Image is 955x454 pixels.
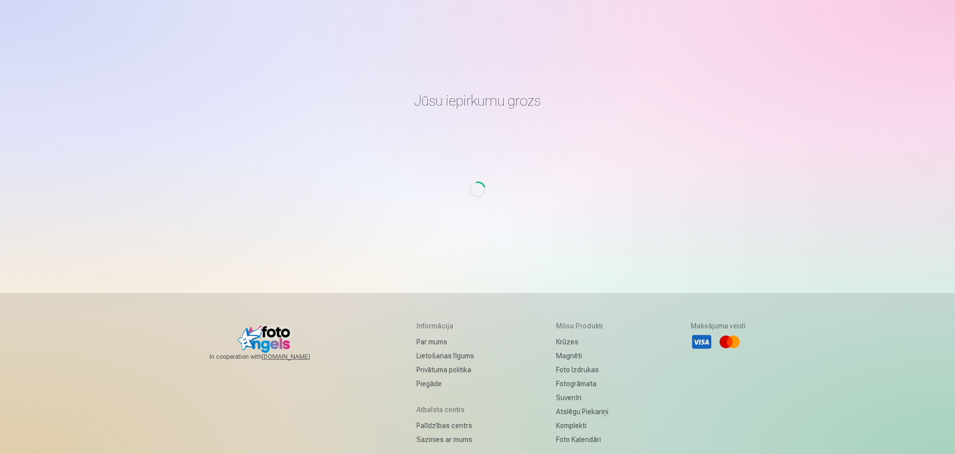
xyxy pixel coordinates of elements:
[187,92,769,110] h1: Jūsu iepirkumu grozs
[691,331,713,353] li: Visa
[209,353,334,361] span: In cooperation with
[416,419,474,433] a: Palīdzības centrs
[556,363,608,377] a: Foto izdrukas
[416,405,474,415] h5: Atbalsta centrs
[556,335,608,349] a: Krūzes
[556,419,608,433] a: Komplekti
[556,391,608,405] a: Suvenīri
[556,321,608,331] h5: Mūsu produkti
[262,353,334,361] a: [DOMAIN_NAME]
[556,377,608,391] a: Fotogrāmata
[556,349,608,363] a: Magnēti
[416,433,474,447] a: Sazinies ar mums
[416,335,474,349] a: Par mums
[556,405,608,419] a: Atslēgu piekariņi
[556,433,608,447] a: Foto kalendāri
[691,321,746,331] h5: Maksājuma veidi
[416,321,474,331] h5: Informācija
[416,363,474,377] a: Privātuma politika
[719,331,741,353] li: Mastercard
[416,349,474,363] a: Lietošanas līgums
[416,377,474,391] a: Piegāde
